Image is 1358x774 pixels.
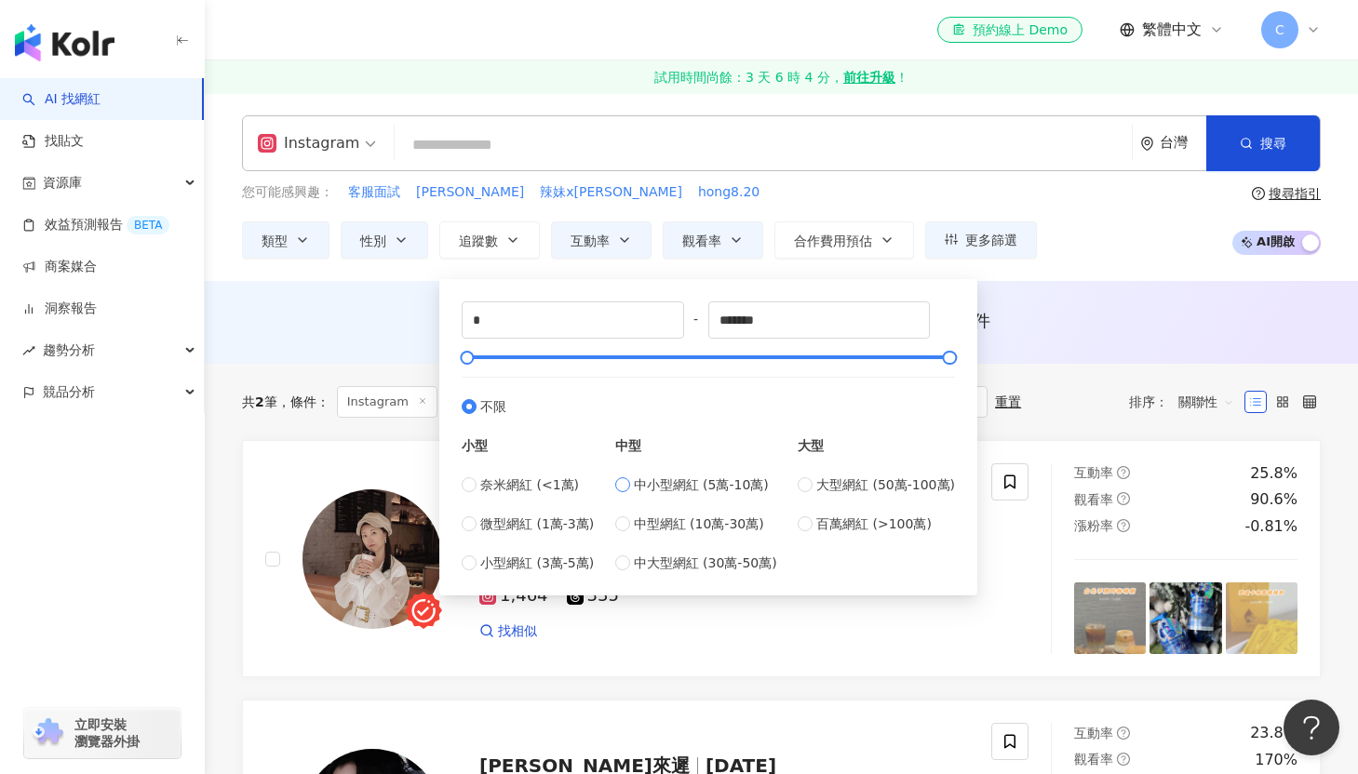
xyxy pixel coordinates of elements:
[43,371,95,413] span: 競品分析
[1250,723,1297,743] div: 23.8%
[1117,519,1130,532] span: question-circle
[303,489,442,629] img: KOL Avatar
[22,344,35,357] span: rise
[439,221,540,259] button: 追蹤數
[1252,187,1265,200] span: question-circle
[698,183,760,202] span: hong8.20
[1074,518,1113,533] span: 漲粉率
[1284,700,1339,755] iframe: Help Scout Beacon - Open
[1150,582,1221,654] img: post-image
[1269,186,1321,201] div: 搜尋指引
[1142,20,1202,40] span: 繁體中文
[360,234,386,248] span: 性別
[1129,387,1244,417] div: 排序：
[462,435,594,456] div: 小型
[480,514,594,534] span: 微型網紅 (1萬-3萬)
[348,183,400,202] span: 客服面試
[965,233,1017,247] span: 更多篩選
[774,221,914,259] button: 合作費用預估
[1178,387,1234,417] span: 關聯性
[1074,752,1113,767] span: 觀看率
[663,221,763,259] button: 觀看率
[925,221,1037,259] button: 更多篩選
[1250,489,1297,510] div: 90.6%
[634,553,777,573] span: 中大型網紅 (30萬-50萬)
[1117,492,1130,505] span: question-circle
[684,309,708,329] span: -
[22,300,97,318] a: 洞察報告
[30,718,66,748] img: chrome extension
[615,435,777,456] div: 中型
[1160,135,1206,151] div: 台灣
[480,474,579,495] span: 奈米網紅 (<1萬)
[1074,726,1113,741] span: 互動率
[480,396,506,417] span: 不限
[242,440,1321,678] a: KOL AvatarCindy ❣︎網紅類型：3C家電·保養·美食總追蹤數：1,7991,464335找相似互動率question-circle25.8%觀看率question-circle90...
[798,435,955,456] div: 大型
[24,708,181,758] a: chrome extension立即安裝 瀏覽器外掛
[1074,465,1113,480] span: 互動率
[794,234,872,248] span: 合作費用預估
[1117,727,1130,740] span: question-circle
[242,183,333,202] span: 您可能感興趣：
[43,162,82,204] span: 資源庫
[242,394,277,409] div: 共 筆
[416,183,524,202] span: [PERSON_NAME]
[1074,582,1146,654] img: post-image
[341,221,428,259] button: 性別
[205,60,1358,94] a: 試用時間尚餘：3 天 6 時 4 分，前往升級！
[1244,516,1297,537] div: -0.81%
[74,716,140,750] span: 立即安裝 瀏覽器外掛
[995,394,1021,409] div: 重置
[498,622,537,641] span: 找相似
[816,474,955,495] span: 大型網紅 (50萬-100萬)
[337,386,437,418] span: Instagram
[22,258,97,276] a: 商案媒合
[415,182,525,203] button: [PERSON_NAME]
[262,234,288,248] span: 類型
[242,221,329,259] button: 類型
[551,221,652,259] button: 互動率
[937,17,1082,43] a: 預約線上 Demo
[1226,582,1297,654] img: post-image
[1255,750,1297,770] div: 170%
[634,514,764,534] span: 中型網紅 (10萬-30萬)
[258,128,359,158] div: Instagram
[682,234,721,248] span: 觀看率
[277,394,329,409] span: 條件 ：
[634,474,769,495] span: 中小型網紅 (5萬-10萬)
[816,514,932,534] span: 百萬網紅 (>100萬)
[22,132,84,151] a: 找貼文
[1275,20,1284,40] span: C
[479,622,537,641] a: 找相似
[1260,136,1286,151] span: 搜尋
[952,20,1068,39] div: 預約線上 Demo
[255,394,264,409] span: 2
[697,182,760,203] button: hong8.20
[1117,466,1130,479] span: question-circle
[1250,463,1297,484] div: 25.8%
[459,234,498,248] span: 追蹤數
[43,329,95,371] span: 趨勢分析
[1074,492,1113,507] span: 觀看率
[480,553,594,573] span: 小型網紅 (3萬-5萬)
[1206,115,1320,171] button: 搜尋
[571,234,610,248] span: 互動率
[540,183,682,202] span: 辣妹x[PERSON_NAME]
[1117,753,1130,766] span: question-circle
[567,586,619,606] span: 335
[22,90,101,109] a: searchAI 找網紅
[479,586,548,606] span: 1,464
[843,68,895,87] strong: 前往升級
[1140,137,1154,151] span: environment
[539,182,683,203] button: 辣妹x[PERSON_NAME]
[347,182,401,203] button: 客服面試
[15,24,114,61] img: logo
[22,216,169,234] a: 效益預測報告BETA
